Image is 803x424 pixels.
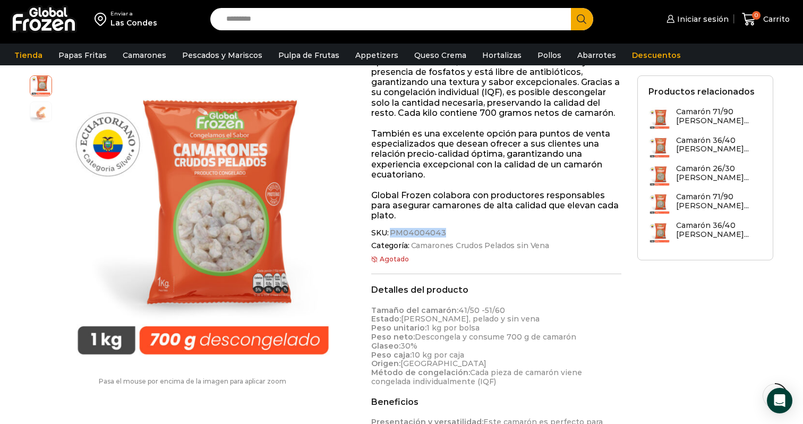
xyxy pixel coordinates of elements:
p: Global Frozen colabora con productores responsables para asegurar camarones de alta calidad que e... [371,190,621,221]
h2: Beneficios [371,397,621,407]
p: Agotado [371,256,621,263]
a: Camarón 26/30 [PERSON_NAME]... [648,164,762,187]
a: Pollos [532,45,567,65]
h3: Camarón 26/30 [PERSON_NAME]... [676,164,762,182]
a: Pescados y Mariscos [177,45,268,65]
span: Carrito [761,14,790,24]
div: Enviar a [110,10,157,18]
p: Su versatilidad lo convierte en un ingrediente clave para salsas cremosas, guisos o arroces donde... [371,26,621,118]
span: SKU: [371,228,621,238]
a: Camarones Crudos Pelados sin Vena [409,241,549,250]
strong: Glaseo: [371,341,400,351]
a: Camarón 71/90 [PERSON_NAME]... [648,192,762,215]
h3: Camarón 36/40 [PERSON_NAME]... [676,136,762,154]
strong: Peso caja: [371,350,412,360]
a: Papas Fritas [53,45,112,65]
strong: Peso neto: [371,332,415,342]
a: Camarón 71/90 [PERSON_NAME]... [648,107,762,130]
a: Iniciar sesión [664,9,729,30]
a: Camarones [117,45,172,65]
p: Pasa el mouse por encima de la imagen para aplicar zoom [30,378,355,385]
strong: Estado: [371,314,401,324]
a: Hortalizas [477,45,527,65]
span: PM04004043 [30,74,52,96]
img: address-field-icon.svg [95,10,110,28]
div: Open Intercom Messenger [767,388,792,413]
a: Abarrotes [572,45,621,65]
span: PM04004043 [388,228,446,238]
a: Queso Crema [409,45,472,65]
h3: Camarón 71/90 [PERSON_NAME]... [676,192,762,210]
div: Las Condes [110,18,157,28]
strong: Origen: [371,359,400,368]
h2: Productos relacionados [648,87,755,97]
h2: Detalles del producto [371,285,621,295]
a: Camarón 36/40 [PERSON_NAME]... [648,136,762,159]
button: Search button [571,8,593,30]
a: Descuentos [627,45,686,65]
strong: Método de congelación: [371,368,470,377]
a: Camarón 36/40 [PERSON_NAME]... [648,221,762,244]
a: Pulpa de Frutas [273,45,345,65]
a: Tienda [9,45,48,65]
h3: Camarón 36/40 [PERSON_NAME]... [676,221,762,239]
a: 0 Carrito [739,7,792,32]
h3: Camarón 71/90 [PERSON_NAME]... [676,107,762,125]
p: 41/50 -51/60 [PERSON_NAME], pelado y sin vena 1 kg por bolsa Descongela y consume 700 g de camaró... [371,306,621,386]
span: 0 [752,11,761,20]
span: camaron-sin-cascara [30,102,52,123]
span: Categoría: [371,241,621,250]
strong: Tamaño del camarón: [371,306,458,315]
span: Iniciar sesión [674,14,729,24]
a: Appetizers [350,45,404,65]
p: También es una excelente opción para puntos de venta especializados que desean ofrecer a sus clie... [371,129,621,180]
strong: Peso unitario: [371,323,426,333]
